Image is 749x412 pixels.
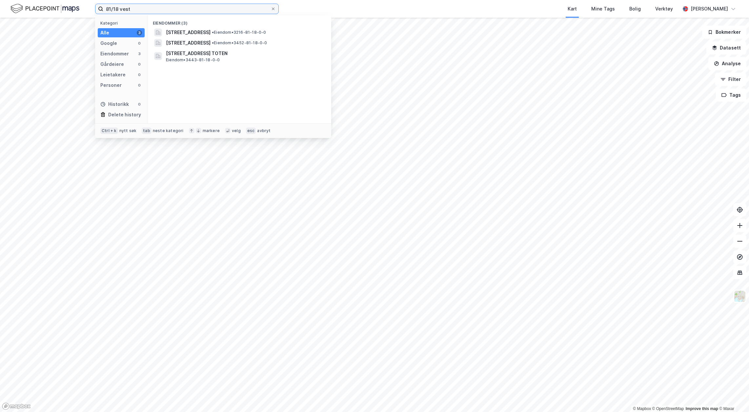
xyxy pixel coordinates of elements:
div: Kart [568,5,577,13]
input: Søk på adresse, matrikkel, gårdeiere, leietakere eller personer [103,4,271,14]
div: 0 [137,102,142,107]
span: • [212,30,214,35]
div: 3 [137,51,142,56]
div: velg [232,128,241,133]
a: OpenStreetMap [652,406,684,411]
img: Z [734,290,746,303]
span: • [212,40,214,45]
button: Datasett [706,41,746,54]
div: Historikk [100,100,129,108]
div: Delete history [108,111,141,119]
span: Eiendom • 3443-81-18-0-0 [166,57,220,63]
button: Tags [716,88,746,102]
div: [PERSON_NAME] [691,5,728,13]
div: Eiendommer [100,50,129,58]
a: Mapbox [633,406,651,411]
div: Alle [100,29,109,37]
button: Analyse [708,57,746,70]
div: Ctrl + k [100,128,118,134]
div: Eiendommer (3) [148,15,331,27]
div: 0 [137,62,142,67]
div: 0 [137,41,142,46]
a: Improve this map [686,406,718,411]
span: [STREET_ADDRESS] [166,29,211,36]
button: Filter [715,73,746,86]
div: markere [203,128,220,133]
span: Eiendom • 3452-81-18-0-0 [212,40,267,46]
div: Mine Tags [591,5,615,13]
div: 3 [137,30,142,35]
div: neste kategori [153,128,184,133]
div: Google [100,39,117,47]
div: esc [246,128,256,134]
img: logo.f888ab2527a4732fd821a326f86c7f29.svg [10,3,79,14]
div: Verktøy [655,5,673,13]
div: Leietakere [100,71,126,79]
div: nytt søk [119,128,137,133]
span: [STREET_ADDRESS] TOTEN [166,49,323,57]
div: Gårdeiere [100,60,124,68]
div: tab [142,128,152,134]
span: Eiendom • 3216-81-18-0-0 [212,30,266,35]
div: Personer [100,81,122,89]
div: 0 [137,72,142,77]
a: Mapbox homepage [2,402,31,410]
div: Bolig [629,5,641,13]
div: avbryt [257,128,271,133]
span: [STREET_ADDRESS] [166,39,211,47]
div: Kategori [100,21,145,26]
button: Bokmerker [702,26,746,39]
div: 0 [137,83,142,88]
iframe: Chat Widget [716,381,749,412]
